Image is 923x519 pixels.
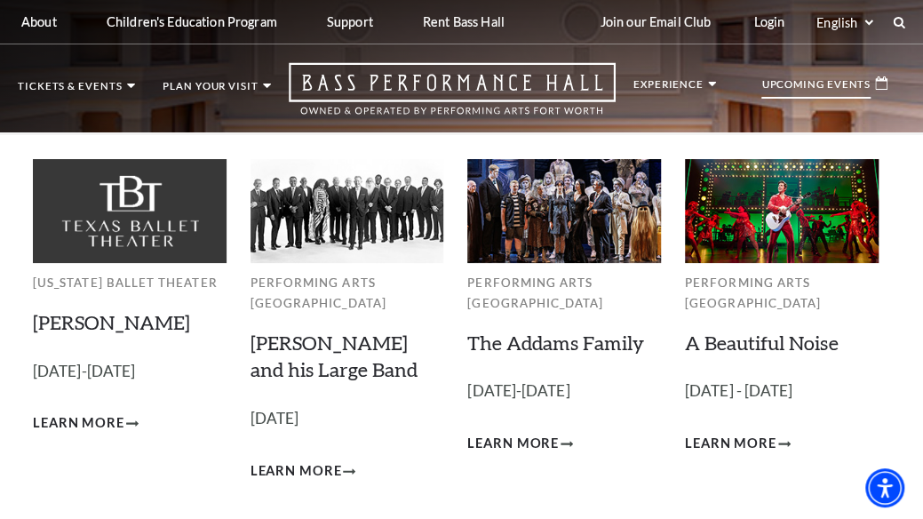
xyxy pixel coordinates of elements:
p: About [21,14,57,29]
p: [US_STATE] Ballet Theater [33,273,227,293]
p: Plan Your Visit [163,81,259,100]
p: Performing Arts [GEOGRAPHIC_DATA] [251,273,444,313]
a: The Addams Family [467,331,644,355]
a: Learn More Peter Pan [33,412,139,435]
p: [DATE] - [DATE] [685,379,879,404]
span: Learn More [33,412,124,435]
span: Learn More [467,433,559,455]
a: A Beautiful Noise [685,331,839,355]
p: Performing Arts [GEOGRAPHIC_DATA] [685,273,879,313]
p: Support [327,14,373,29]
img: Performing Arts Fort Worth [685,159,879,263]
img: Texas Ballet Theater [33,159,227,263]
a: Open this option [271,62,633,132]
a: Learn More The Addams Family [467,433,573,455]
a: Learn More A Beautiful Noise [685,433,791,455]
img: Performing Arts Fort Worth [251,159,444,263]
p: Children's Education Program [107,14,277,29]
p: [DATE] [251,406,444,432]
select: Select: [813,14,876,31]
p: Experience [633,79,704,99]
span: Learn More [251,460,342,483]
a: [PERSON_NAME] [33,310,190,334]
div: Accessibility Menu [865,468,904,507]
span: Learn More [685,433,776,455]
p: Rent Bass Hall [423,14,505,29]
p: Upcoming Events [761,79,871,99]
p: [DATE]-[DATE] [33,359,227,385]
img: Performing Arts Fort Worth [467,159,661,263]
p: Tickets & Events [18,81,123,100]
p: Performing Arts [GEOGRAPHIC_DATA] [467,273,661,313]
a: Learn More Lyle Lovett and his Large Band [251,460,356,483]
a: [PERSON_NAME] and his Large Band [251,331,418,382]
p: [DATE]-[DATE] [467,379,661,404]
